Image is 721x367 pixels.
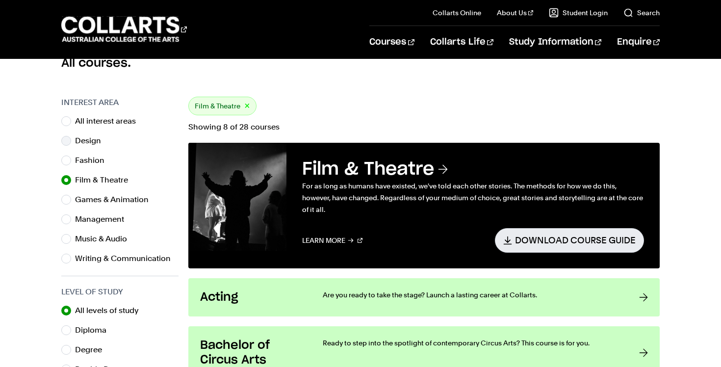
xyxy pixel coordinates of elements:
[75,343,110,357] label: Degree
[623,8,660,18] a: Search
[495,228,644,252] a: Download Course Guide
[323,338,619,348] p: Ready to step into the spotlight of contemporary Circus Arts? This course is for you.
[75,173,136,187] label: Film & Theatre
[302,228,362,252] a: Learn More
[75,193,156,207] label: Games & Animation
[244,101,250,112] button: ×
[61,97,179,108] h3: Interest Area
[302,180,644,215] p: For as long as humans have existed, we've told each other stories. The methods for how we do this...
[549,8,608,18] a: Student Login
[430,26,493,58] a: Collarts Life
[497,8,533,18] a: About Us
[302,158,644,180] h3: Film & Theatre
[61,55,660,71] h2: All courses.
[75,134,109,148] label: Design
[617,26,660,58] a: Enquire
[75,252,179,265] label: Writing & Communication
[509,26,601,58] a: Study Information
[200,290,303,305] h3: Acting
[61,15,187,43] div: Go to homepage
[75,154,112,167] label: Fashion
[433,8,481,18] a: Collarts Online
[188,97,257,115] div: Film & Theatre
[75,323,114,337] label: Diploma
[188,278,660,316] a: Acting Are you ready to take the stage? Launch a lasting career at Collarts.
[75,114,144,128] label: All interest areas
[75,304,147,317] label: All levels of study
[188,143,286,251] img: Film & Theatre
[75,212,132,226] label: Management
[61,286,179,298] h3: Level of Study
[75,232,135,246] label: Music & Audio
[188,123,660,131] p: Showing 8 of 28 courses
[323,290,619,300] p: Are you ready to take the stage? Launch a lasting career at Collarts.
[369,26,414,58] a: Courses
